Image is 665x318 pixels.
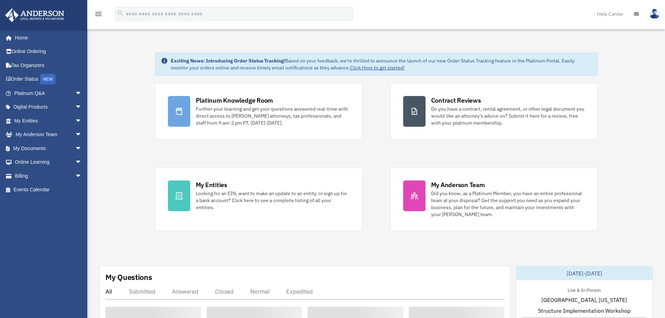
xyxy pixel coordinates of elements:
div: My Entities [196,180,227,189]
div: All [105,288,112,295]
span: [GEOGRAPHIC_DATA], [US_STATE] [541,296,627,304]
div: Closed [215,288,234,295]
div: My Questions [105,272,152,282]
i: menu [94,10,103,18]
div: [DATE]-[DATE] [516,266,652,280]
div: Based on your feedback, we're thrilled to announce the launch of our new Order Status Tracking fe... [171,57,592,71]
div: Normal [250,288,269,295]
a: Online Ordering [5,45,93,59]
a: Digital Productsarrow_drop_down [5,100,93,114]
span: arrow_drop_down [75,86,89,101]
a: Platinum Q&Aarrow_drop_down [5,86,93,100]
span: arrow_drop_down [75,141,89,156]
span: arrow_drop_down [75,100,89,114]
div: Submitted [129,288,155,295]
a: Online Learningarrow_drop_down [5,155,93,169]
a: Home [5,31,89,45]
a: Platinum Knowledge Room Further your learning and get your questions answered real-time with dire... [155,83,362,140]
div: Answered [172,288,198,295]
a: menu [94,12,103,18]
a: My Entitiesarrow_drop_down [5,114,93,128]
span: arrow_drop_down [75,128,89,142]
div: Did you know, as a Platinum Member, you have an entire professional team at your disposal? Get th... [431,190,585,218]
a: My Anderson Teamarrow_drop_down [5,128,93,142]
div: Expedited [286,288,313,295]
div: Looking for an EIN, want to make an update to an entity, or sign up for a bank account? Click her... [196,190,349,211]
img: Anderson Advisors Platinum Portal [3,8,66,22]
div: Do you have a contract, rental agreement, or other legal document you would like an attorney's ad... [431,105,585,126]
div: My Anderson Team [431,180,485,189]
a: Click Here to get started! [350,65,405,71]
a: Order StatusNEW [5,72,93,87]
a: Contract Reviews Do you have a contract, rental agreement, or other legal document you would like... [390,83,598,140]
span: Structure Implementation Workshop [538,306,630,315]
a: Billingarrow_drop_down [5,169,93,183]
a: Tax Organizers [5,58,93,72]
div: NEW [40,74,56,84]
a: My Documentsarrow_drop_down [5,141,93,155]
div: Live & In-Person [562,286,606,293]
i: search [117,9,124,17]
a: My Anderson Team Did you know, as a Platinum Member, you have an entire professional team at your... [390,168,598,231]
div: Platinum Knowledge Room [196,96,273,105]
a: Events Calendar [5,183,93,197]
a: My Entities Looking for an EIN, want to make an update to an entity, or sign up for a bank accoun... [155,168,362,231]
strong: Exciting News: Introducing Order Status Tracking! [171,58,285,64]
div: Contract Reviews [431,96,481,105]
span: arrow_drop_down [75,169,89,183]
div: Further your learning and get your questions answered real-time with direct access to [PERSON_NAM... [196,105,349,126]
span: arrow_drop_down [75,114,89,128]
img: User Pic [649,9,660,19]
span: arrow_drop_down [75,155,89,170]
